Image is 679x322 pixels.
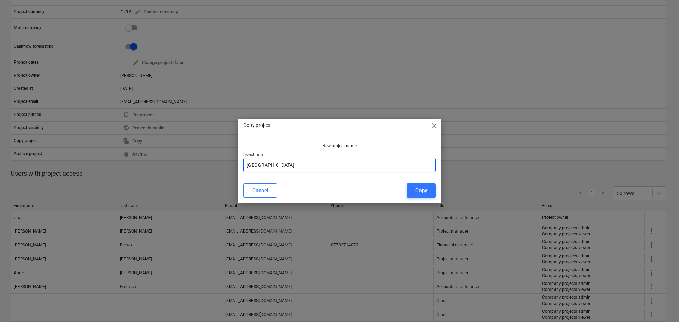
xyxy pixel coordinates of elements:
button: Copy [407,183,436,198]
span: close [430,122,439,130]
div: Cancel [252,186,268,195]
div: Copy [415,186,427,195]
iframe: Chat Widget [644,288,679,322]
input: Project name [243,158,436,172]
p: Copy project [243,122,271,129]
p: Project name [243,152,436,158]
p: New project name [322,143,357,149]
button: Cancel [243,183,277,198]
